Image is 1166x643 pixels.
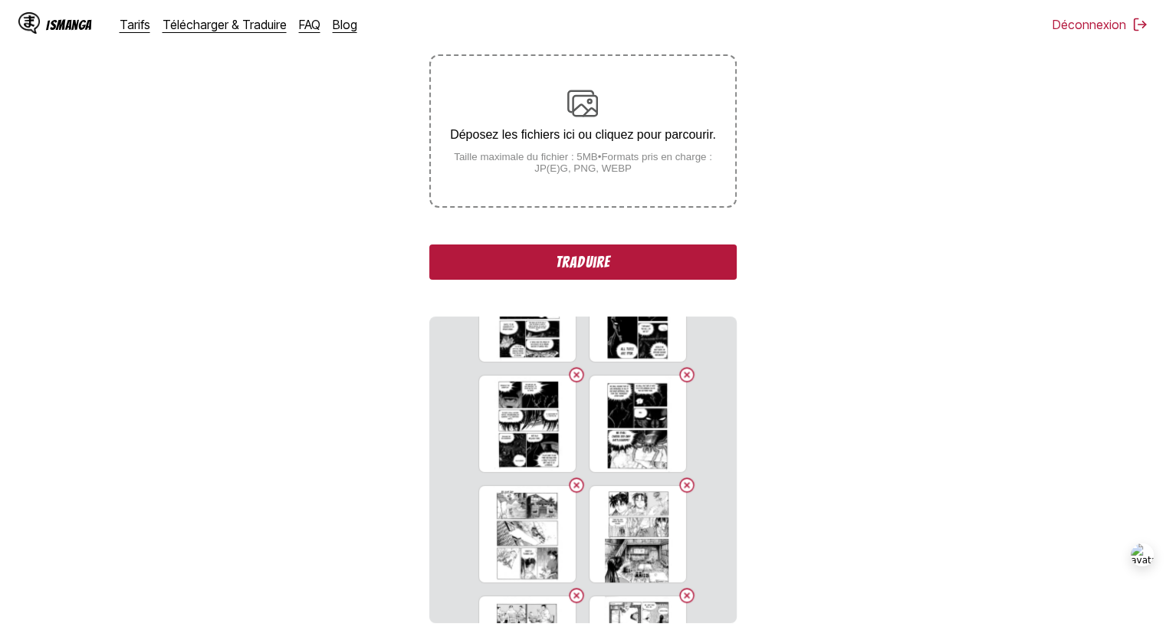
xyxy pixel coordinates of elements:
div: IsManga [46,18,92,32]
a: FAQ [299,17,320,32]
small: Taille maximale du fichier : 5MB • Formats pris en charge : JP(E)G, PNG, WEBP [431,151,734,174]
button: Delete image [678,366,696,384]
img: IsManga Logo [18,12,40,34]
button: Delete image [567,366,586,384]
a: Télécharger & Traduire [163,17,287,32]
a: Tarifs [120,17,150,32]
button: Traduire [429,244,736,280]
button: Delete image [567,476,586,494]
button: Déconnexion [1053,17,1148,32]
button: Delete image [567,586,586,605]
button: Delete image [678,476,696,494]
a: Blog [333,17,357,32]
a: IsManga LogoIsManga [18,12,120,37]
img: Sign out [1132,17,1148,32]
button: Delete image [678,586,696,605]
p: Déposez les fichiers ici ou cliquez pour parcourir. [431,128,734,142]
